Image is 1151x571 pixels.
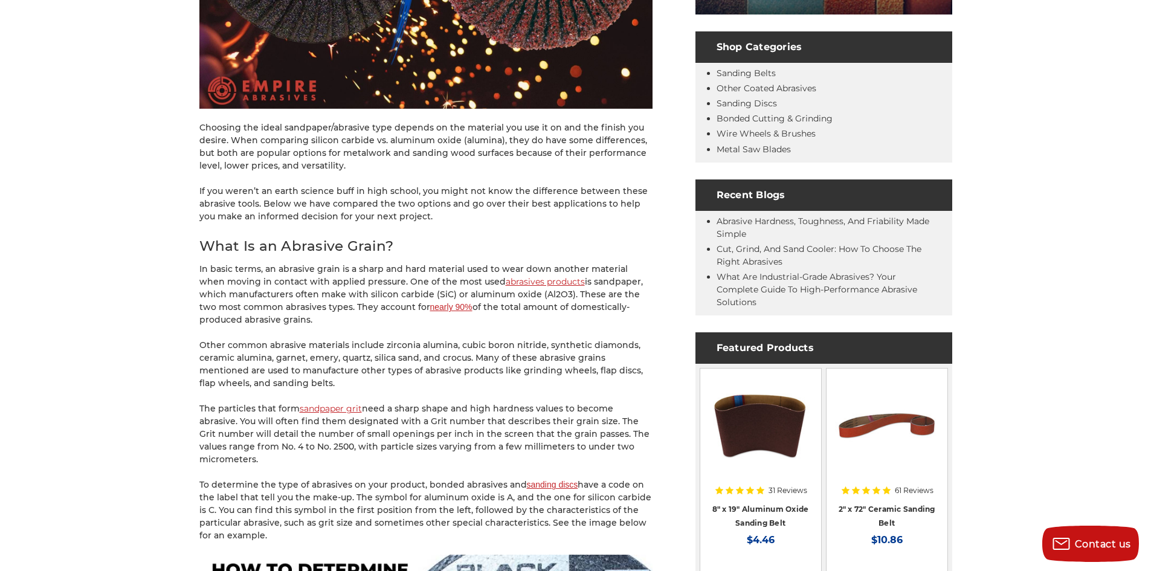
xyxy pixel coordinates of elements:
a: nearly 90% [430,302,472,312]
a: Abrasive Hardness, Toughness, and Friability Made Simple [717,216,929,239]
img: aluminum oxide 8x19 sanding belt [709,377,813,474]
p: To determine the type of abrasives on your product, bonded abrasives and have a code on the label... [199,479,653,542]
p: The particles that form need a sharp shape and high hardness values to become abrasive. You will ... [199,402,653,466]
p: Other common abrasive materials include zirconia alumina, cubic boron nitride, synthetic diamonds... [199,339,653,390]
h4: Recent Blogs [695,179,952,211]
img: 2" x 72" Ceramic Pipe Sanding Belt [835,377,939,474]
h4: Shop Categories [695,31,952,63]
p: Choosing the ideal sandpaper/abrasive type depends on the material you use it on and the finish y... [199,121,653,172]
p: If you weren’t an earth science buff in high school, you might not know the difference between th... [199,185,653,223]
a: aluminum oxide 8x19 sanding belt [709,377,813,514]
a: Bonded Cutting & Grinding [717,113,833,124]
a: Sanding Discs [717,98,777,109]
h2: What Is an Abrasive Grain? [199,236,653,257]
a: sandpaper grit [300,403,362,414]
a: Sanding Belts [717,68,776,79]
a: 8" x 19" Aluminum Oxide Sanding Belt [712,505,809,527]
h4: Featured Products [695,332,952,364]
a: 2" x 72" Ceramic Pipe Sanding Belt [835,377,939,514]
a: Wire Wheels & Brushes [717,128,816,139]
span: $4.46 [747,534,775,546]
p: In basic terms, an abrasive grain is a sharp and hard material used to wear down another material... [199,263,653,326]
a: What Are Industrial-Grade Abrasives? Your Complete Guide to High-Performance Abrasive Solutions [717,271,917,308]
a: sanding discs [527,480,578,489]
a: 2" x 72" Ceramic Sanding Belt [839,505,935,527]
a: Cut, Grind, and Sand Cooler: How to Choose the Right Abrasives [717,244,921,267]
button: Contact us [1042,526,1139,562]
a: Metal Saw Blades [717,144,791,155]
span: Contact us [1075,538,1131,550]
span: $10.86 [871,534,903,546]
a: Other Coated Abrasives [717,83,816,94]
a: abrasives products [506,276,585,287]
